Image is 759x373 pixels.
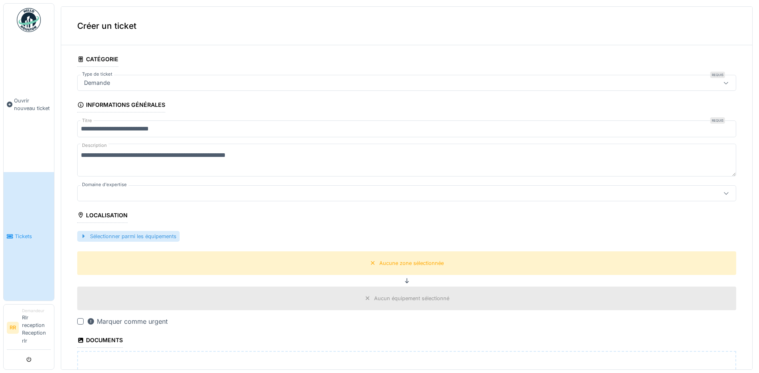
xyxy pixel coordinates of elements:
li: Rlr reception Reception rlr [22,308,51,348]
li: RR [7,322,19,334]
div: Demande [81,78,113,87]
div: Documents [77,334,123,348]
div: Localisation [77,209,128,223]
a: RR DemandeurRlr reception Reception rlr [7,308,51,350]
img: Badge_color-CXgf-gQk.svg [17,8,41,32]
label: Type de ticket [80,71,114,78]
label: Titre [80,117,94,124]
div: Requis [710,117,725,124]
div: Demandeur [22,308,51,314]
span: Tickets [15,233,51,240]
a: Ouvrir nouveau ticket [4,36,54,172]
a: Tickets [4,172,54,300]
div: Sélectionner parmi les équipements [77,231,180,242]
div: Requis [710,72,725,78]
label: Domaine d'expertise [80,181,128,188]
span: Ouvrir nouveau ticket [14,97,51,112]
div: Marquer comme urgent [87,317,168,326]
div: Aucune zone sélectionnée [379,259,444,267]
div: Aucun équipement sélectionné [374,295,449,302]
div: Catégorie [77,53,118,67]
div: Informations générales [77,99,165,112]
label: Description [80,140,108,150]
div: Créer un ticket [61,7,752,45]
